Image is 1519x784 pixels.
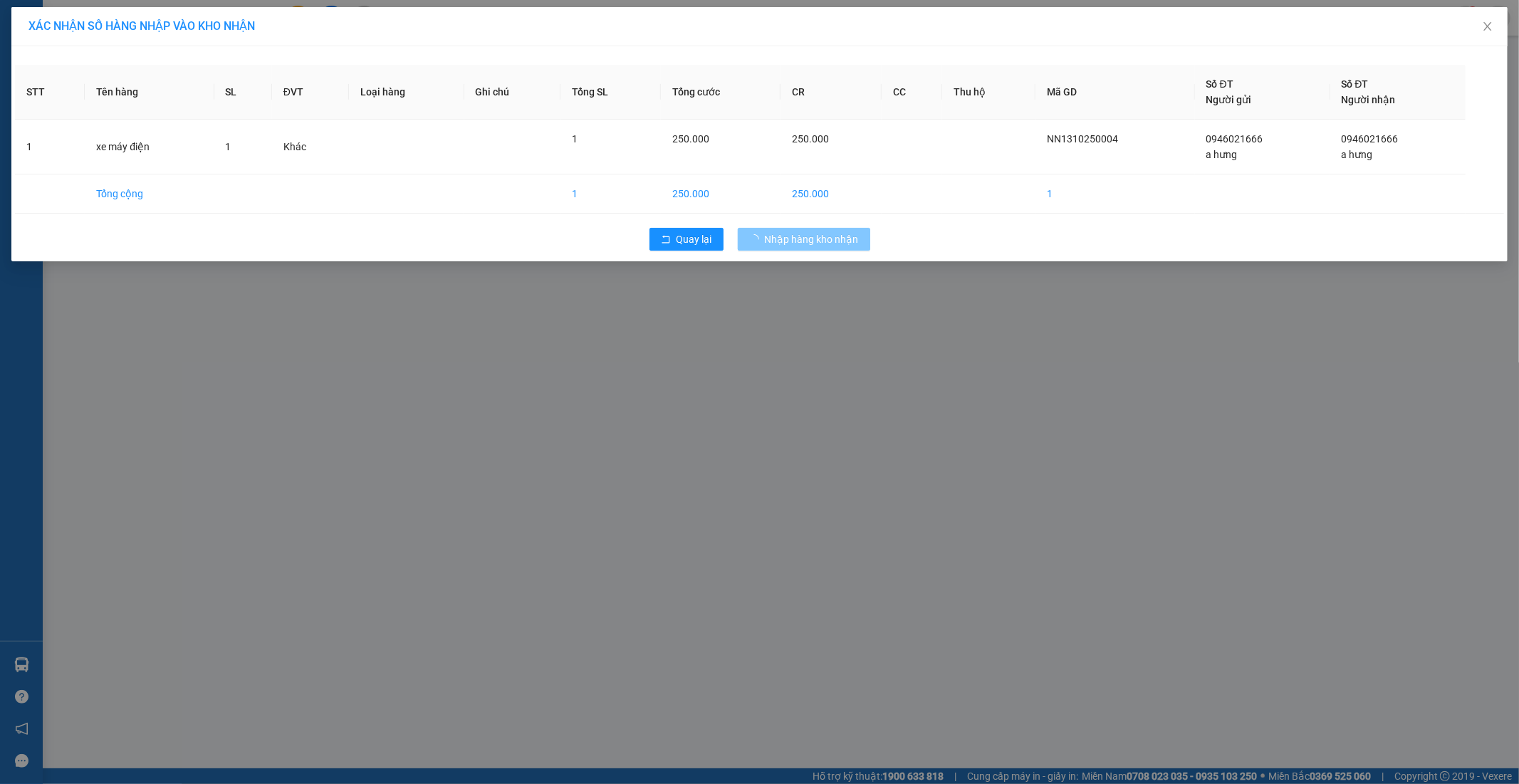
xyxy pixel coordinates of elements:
span: Người gửi [1206,94,1252,105]
span: 250.000 [672,133,709,145]
td: 1 [560,174,661,214]
span: a hưng [1342,149,1373,160]
button: Nhập hàng kho nhận [738,228,870,251]
span: Nhập hàng kho nhận [765,231,859,247]
span: loading [749,234,765,244]
span: 0946021666 [1342,133,1399,145]
td: 250.000 [781,174,882,214]
td: 1 [15,120,85,174]
th: Mã GD [1035,65,1195,120]
button: Close [1468,7,1508,47]
th: ĐVT [272,65,350,120]
span: NN1310250004 [1047,133,1118,145]
th: SL [214,65,272,120]
th: STT [15,65,85,120]
th: Tổng SL [560,65,661,120]
button: rollbackQuay lại [649,228,724,251]
span: a hưng [1206,149,1238,160]
td: 250.000 [661,174,781,214]
td: 1 [1035,174,1195,214]
span: 0946021666 [1206,133,1263,145]
span: 1 [572,133,578,145]
td: Tổng cộng [85,174,214,214]
th: Tổng cước [661,65,781,120]
th: CR [781,65,882,120]
th: Ghi chú [464,65,561,120]
span: Quay lại [677,231,712,247]
span: 1 [226,141,231,152]
th: Tên hàng [85,65,214,120]
span: rollback [661,234,671,246]
span: 250.000 [792,133,829,145]
th: Loại hàng [349,65,464,120]
span: Người nhận [1342,94,1396,105]
span: close [1482,21,1493,32]
th: Thu hộ [942,65,1035,120]
span: Số ĐT [1206,78,1233,90]
th: CC [882,65,942,120]
td: xe máy điện [85,120,214,174]
span: XÁC NHẬN SỐ HÀNG NHẬP VÀO KHO NHẬN [28,19,255,33]
span: Số ĐT [1342,78,1369,90]
td: Khác [272,120,350,174]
